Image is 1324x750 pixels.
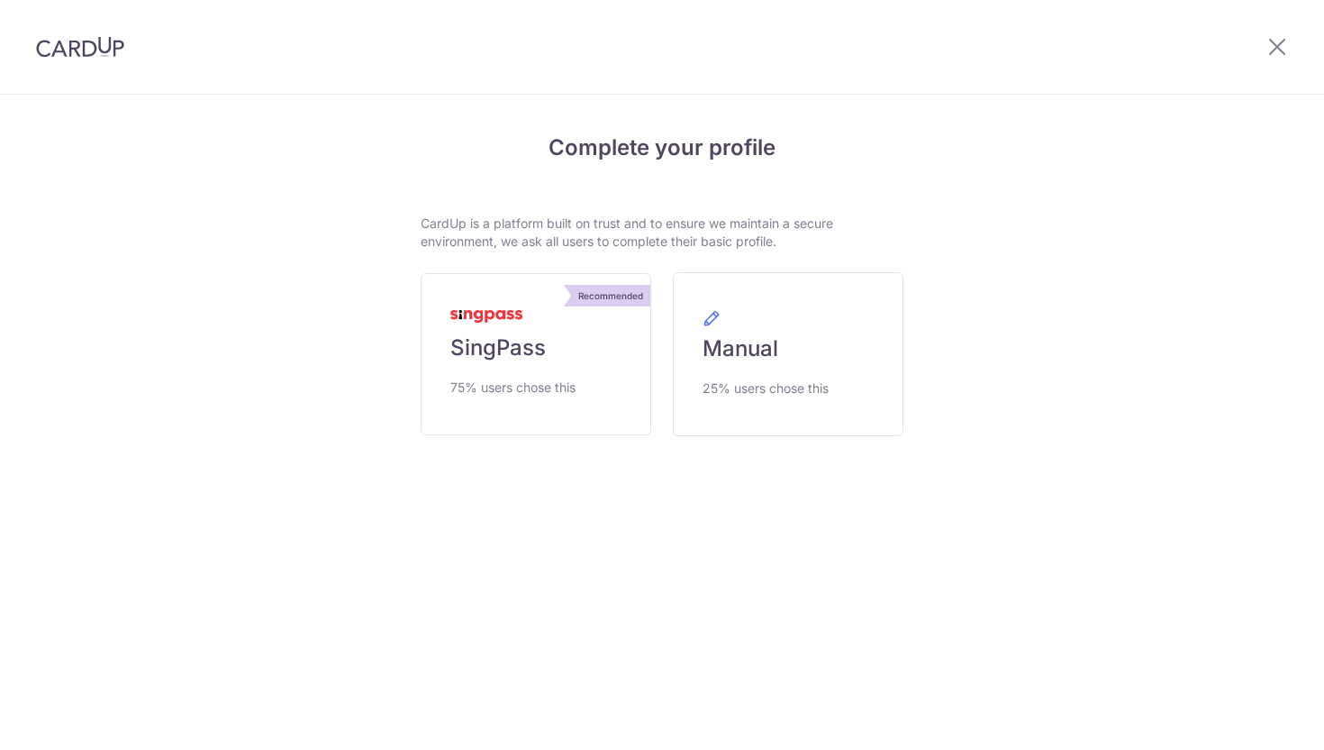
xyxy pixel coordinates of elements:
[450,334,546,362] span: SingPass
[421,215,903,251] p: CardUp is a platform built on trust and to ensure we maintain a secure environment, we ask all us...
[450,377,576,398] span: 75% users chose this
[703,334,778,363] span: Manual
[421,273,651,435] a: Recommended SingPass 75% users chose this
[450,310,522,323] img: MyInfoLogo
[673,272,903,436] a: Manual 25% users chose this
[36,36,124,58] img: CardUp
[571,285,650,306] div: Recommended
[703,378,829,399] span: 25% users chose this
[421,132,903,164] h4: Complete your profile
